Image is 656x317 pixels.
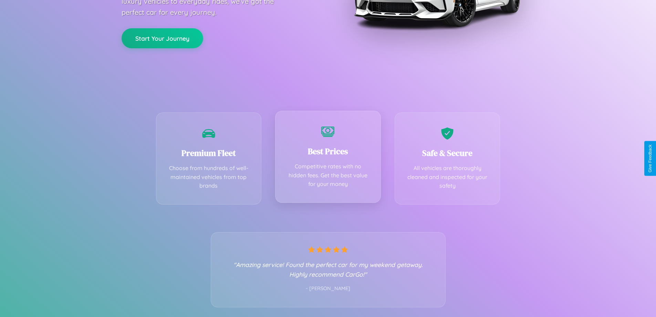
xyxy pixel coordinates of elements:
button: Start Your Journey [122,28,203,48]
p: "Amazing service! Found the perfect car for my weekend getaway. Highly recommend CarGo!" [225,260,431,279]
h3: Best Prices [286,146,370,157]
p: - [PERSON_NAME] [225,284,431,293]
p: Competitive rates with no hidden fees. Get the best value for your money [286,162,370,189]
div: Give Feedback [648,145,653,172]
h3: Safe & Secure [405,147,490,159]
p: All vehicles are thoroughly cleaned and inspected for your safety [405,164,490,190]
h3: Premium Fleet [167,147,251,159]
p: Choose from hundreds of well-maintained vehicles from top brands [167,164,251,190]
